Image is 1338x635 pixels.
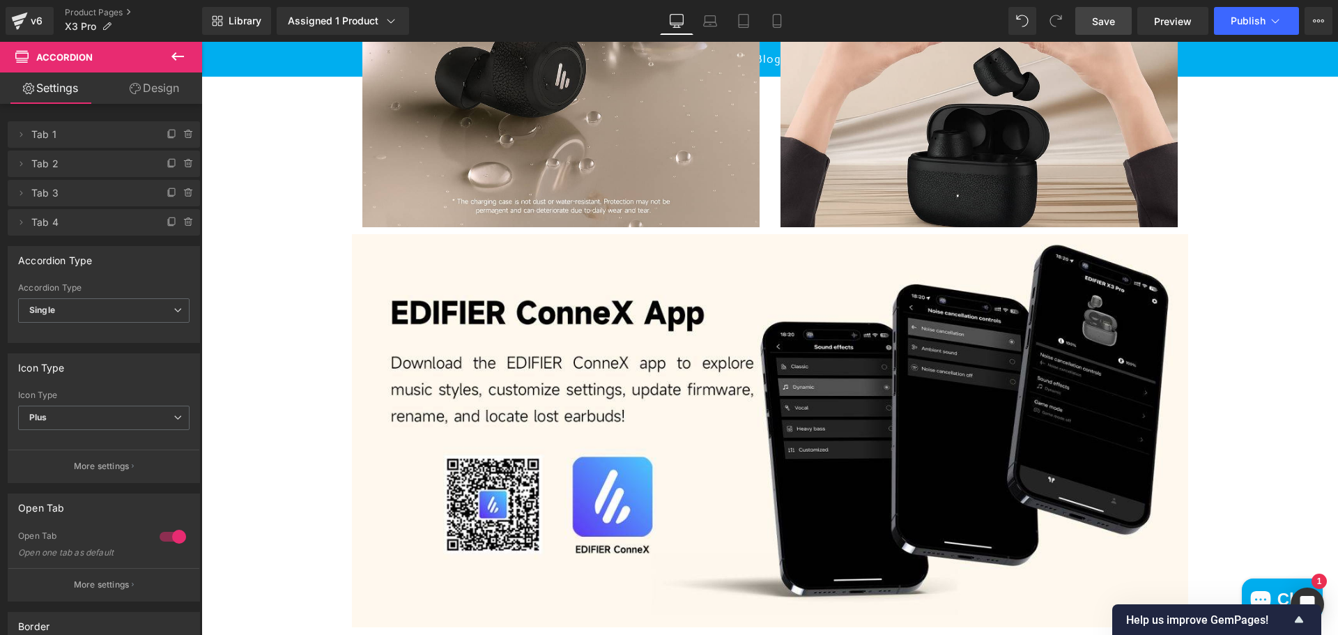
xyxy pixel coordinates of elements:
[660,7,693,35] a: Desktop
[29,305,55,315] b: Single
[1092,14,1115,29] span: Save
[6,7,54,35] a: v6
[18,548,144,558] div: Open one tab as default
[1305,7,1332,35] button: More
[18,247,93,266] div: Accordion Type
[760,7,794,35] a: Mobile
[8,450,199,482] button: More settings
[1036,537,1125,582] inbox-online-store-chat: Shopify online store chat
[1137,7,1208,35] a: Preview
[74,579,130,591] p: More settings
[202,7,271,35] a: New Library
[1214,7,1299,35] button: Publish
[1042,7,1070,35] button: Redo
[74,460,130,473] p: More settings
[1126,613,1291,627] span: Help us improve GemPages!
[727,7,760,35] a: Tablet
[18,390,190,400] div: Icon Type
[1126,611,1307,628] button: Show survey - Help us improve GemPages!
[1154,14,1192,29] span: Preview
[288,14,398,28] div: Assigned 1 Product
[31,209,148,236] span: Tab 4
[18,494,64,514] div: Open Tab
[8,568,199,601] button: More settings
[31,180,148,206] span: Tab 3
[29,412,47,422] b: Plus
[1231,15,1266,26] span: Publish
[36,52,93,63] span: Accordion
[28,12,45,30] div: v6
[65,7,202,18] a: Product Pages
[18,354,65,374] div: Icon Type
[693,7,727,35] a: Laptop
[229,15,261,27] span: Library
[31,151,148,177] span: Tab 2
[1291,588,1324,621] div: Open Intercom Messenger
[18,283,190,293] div: Accordion Type
[1008,7,1036,35] button: Undo
[65,21,96,32] span: X3 Pro
[18,613,49,632] div: Border
[18,530,146,545] div: Open Tab
[31,121,148,148] span: Tab 1
[104,72,205,104] a: Design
